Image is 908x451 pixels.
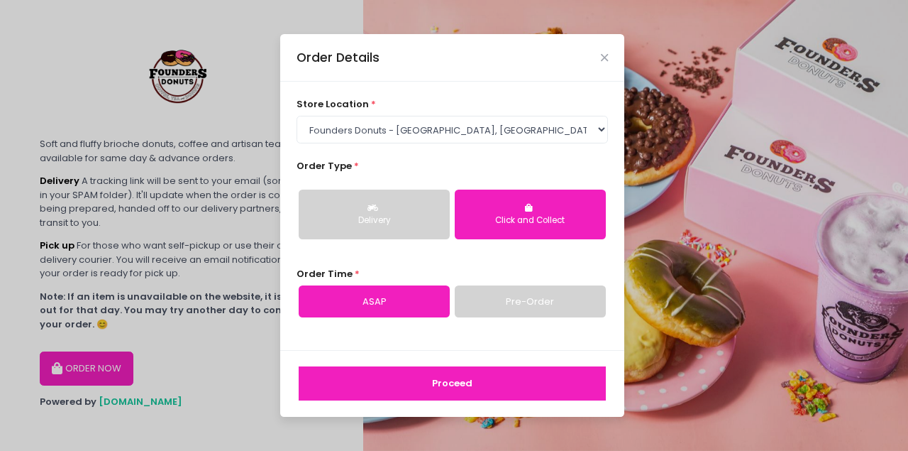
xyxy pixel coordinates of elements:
a: Pre-Order [455,286,606,318]
button: Delivery [299,190,450,239]
span: Order Time [297,267,353,281]
button: Proceed [299,366,606,401]
span: Order Type [297,159,352,173]
button: Close [601,54,608,61]
div: Order Details [297,48,380,67]
a: ASAP [299,286,450,318]
div: Delivery [309,214,440,227]
div: Click and Collect [465,214,596,227]
button: Click and Collect [455,190,606,239]
span: store location [297,97,369,111]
